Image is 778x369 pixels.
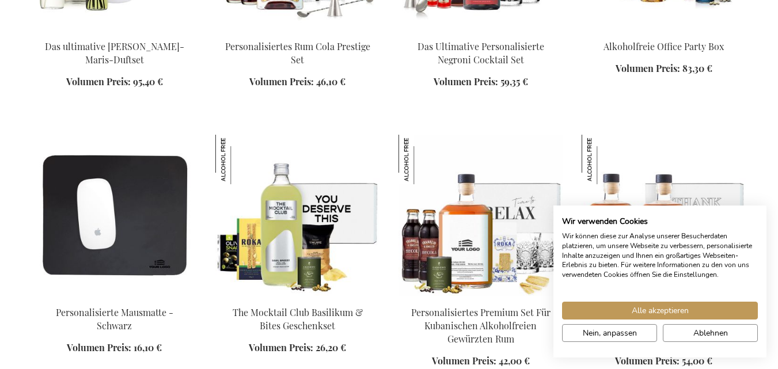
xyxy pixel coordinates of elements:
[582,25,746,36] a: Non-Alcoholic Office Party Box
[604,40,724,52] a: Alkoholfreie Office Party Box
[249,75,314,88] span: Volumen Preis:
[583,327,637,339] span: Nein, anpassen
[434,75,498,88] span: Volumen Preis:
[682,355,712,367] span: 54,00 €
[249,341,346,355] a: Volumen Preis: 26,20 €
[411,306,551,345] a: Personalisiertes Premium Set Für Kubanischen Alkoholfreien Gewürzten Rum
[432,355,496,367] span: Volumen Preis:
[225,40,370,66] a: Personalisiertes Rum Cola Prestige Set
[562,216,758,227] h2: Wir verwenden Cookies
[615,355,712,368] a: Volumen Preis: 54,00 €
[432,355,530,368] a: Volumen Preis: 42,00 €
[32,291,197,302] a: Personalised Leather Mouse Pad - Black
[32,25,197,36] a: The Ultimate Marie-Stella-Maris Fragrance Set
[215,291,380,302] a: The Mocktail Club Basilikum & Bites Geschenkset The Mocktail Club Basilikum & Bites Geschenkset
[215,135,380,296] img: The Mocktail Club Basilikum & Bites Geschenkset
[693,327,728,339] span: Ablehnen
[499,355,530,367] span: 42,00 €
[434,75,528,89] a: Volumen Preis: 59,35 €
[663,324,758,342] button: Alle verweigern cookies
[67,341,131,353] span: Volumen Preis:
[133,75,163,88] span: 95,40 €
[616,62,712,75] a: Volumen Preis: 83,30 €
[249,341,313,353] span: Volumen Preis:
[316,341,346,353] span: 26,20 €
[582,135,631,184] img: Personalisiertes Geschenkset Für Kubanischen Alkoholfreien Gewürzten Rum
[418,40,544,66] a: Das Ultimative Personalisierte Negroni Cocktail Set
[399,135,448,184] img: Personalisiertes Premium Set Für Kubanischen Alkoholfreien Gewürzten Rum
[562,302,758,319] button: Akzeptieren Sie alle cookies
[562,231,758,280] p: Wir können diese zur Analyse unserer Besucherdaten platzieren, um unsere Webseite zu verbessern, ...
[399,135,563,296] img: Personalised Non-Alcoholic Cuban Spiced Rum Premium Set
[632,305,689,317] span: Alle akzeptieren
[66,75,131,88] span: Volumen Preis:
[316,75,346,88] span: 46,10 €
[249,75,346,89] a: Volumen Preis: 46,10 €
[56,306,173,332] a: Personalisierte Mausmatte - Schwarz
[682,62,712,74] span: 83,30 €
[562,324,657,342] button: cookie Einstellungen anpassen
[399,291,563,302] a: Personalised Non-Alcoholic Cuban Spiced Rum Premium Set Personalisiertes Premium Set Für Kubanisc...
[399,25,563,36] a: The Ultimate Personalized Negroni Cocktail Set
[616,62,680,74] span: Volumen Preis:
[66,75,163,89] a: Volumen Preis: 95,40 €
[67,341,162,355] a: Volumen Preis: 16,10 €
[215,25,380,36] a: Personalised Rum Cola Prestige Set
[500,75,528,88] span: 59,35 €
[134,341,162,353] span: 16,10 €
[615,355,680,367] span: Volumen Preis:
[582,135,746,296] img: Personalisiertes Geschenkset Für Kubanischen Alkoholfreien Gewürzten Rum
[32,135,197,296] img: Personalised Leather Mouse Pad - Black
[233,306,363,332] a: The Mocktail Club Basilikum & Bites Geschenkset
[215,135,265,184] img: The Mocktail Club Basilikum & Bites Geschenkset
[45,40,184,66] a: Das ultimative [PERSON_NAME]-Maris-Duftset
